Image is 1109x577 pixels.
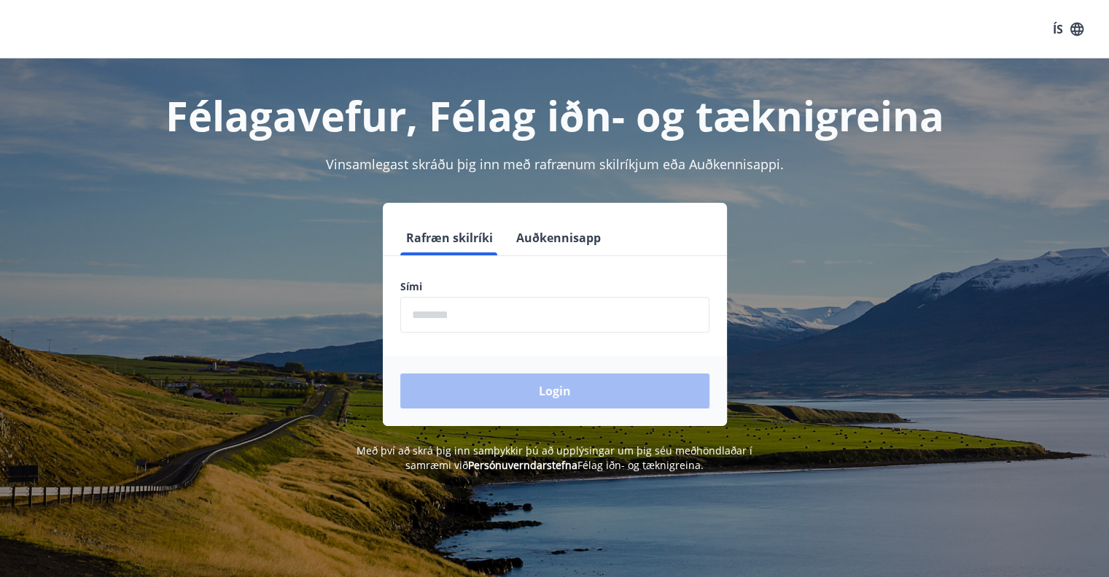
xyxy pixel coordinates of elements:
[357,444,752,472] span: Með því að skrá þig inn samþykkir þú að upplýsingar um þig séu meðhöndlaðar í samræmi við Félag i...
[468,458,577,472] a: Persónuverndarstefna
[47,88,1062,143] h1: Félagavefur, Félag iðn- og tæknigreina
[326,155,784,173] span: Vinsamlegast skráðu þig inn með rafrænum skilríkjum eða Auðkennisappi.
[1045,16,1092,42] button: ÍS
[400,220,499,255] button: Rafræn skilríki
[510,220,607,255] button: Auðkennisapp
[400,279,709,294] label: Sími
